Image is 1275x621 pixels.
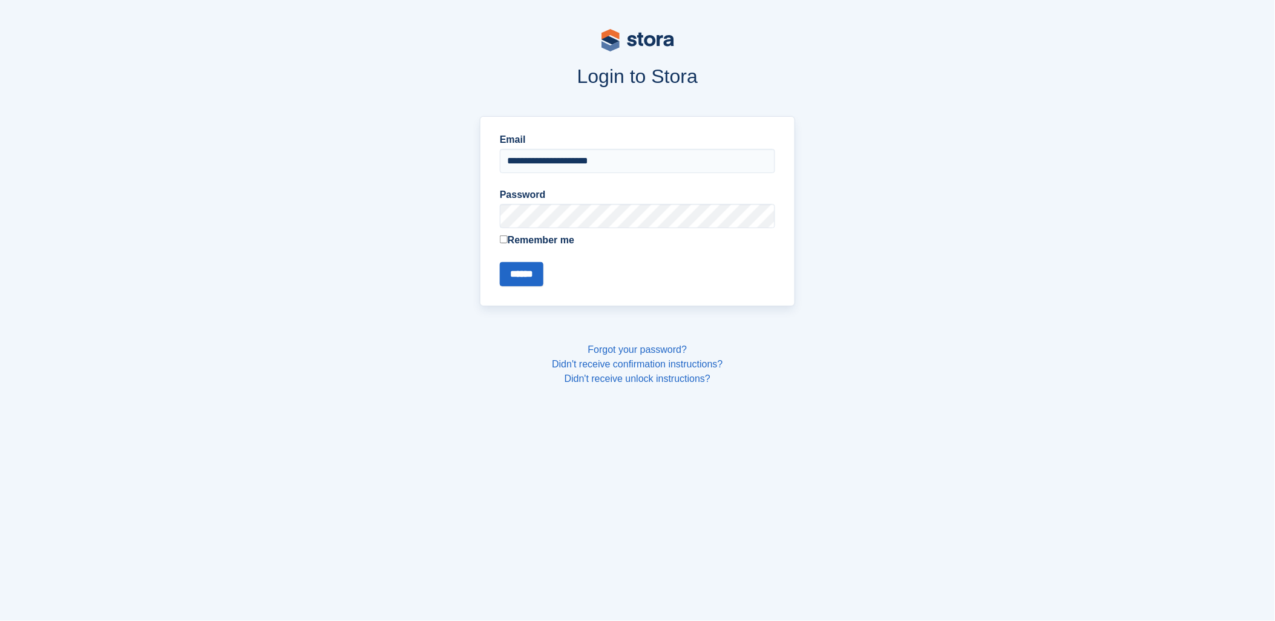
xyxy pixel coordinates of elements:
h1: Login to Stora [249,65,1026,87]
a: Didn't receive confirmation instructions? [552,359,723,369]
img: stora-logo-53a41332b3708ae10de48c4981b4e9114cc0af31d8433b30ea865607fb682f29.svg [601,29,674,51]
label: Password [500,188,775,202]
label: Email [500,133,775,147]
a: Didn't receive unlock instructions? [565,373,710,384]
input: Remember me [500,235,508,243]
label: Remember me [500,233,775,248]
a: Forgot your password? [588,344,687,355]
